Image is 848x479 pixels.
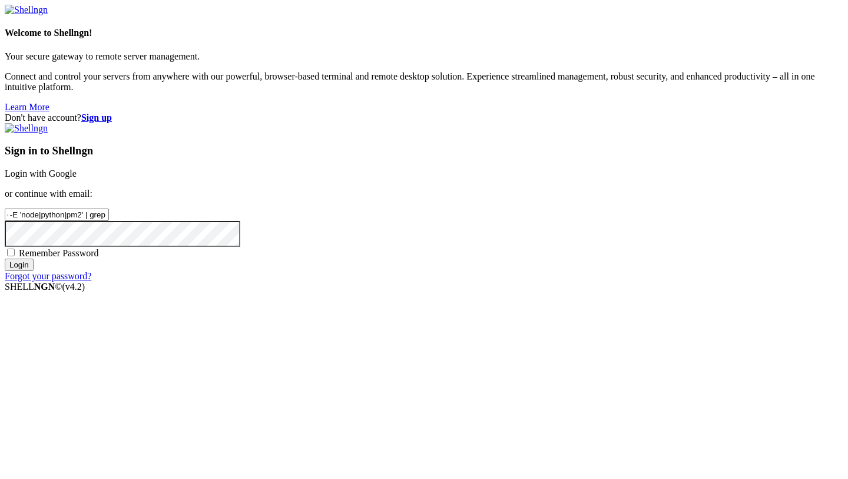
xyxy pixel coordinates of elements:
[5,113,843,123] div: Don't have account?
[5,169,77,179] a: Login with Google
[81,113,112,123] a: Sign up
[7,249,15,256] input: Remember Password
[5,123,48,134] img: Shellngn
[5,271,91,281] a: Forgot your password?
[34,282,55,292] b: NGN
[5,209,109,221] input: Email address
[19,248,99,258] span: Remember Password
[5,259,34,271] input: Login
[5,102,49,112] a: Learn More
[5,28,843,38] h4: Welcome to Shellngn!
[5,189,843,199] p: or continue with email:
[5,5,48,15] img: Shellngn
[5,282,85,292] span: SHELL ©
[5,51,843,62] p: Your secure gateway to remote server management.
[62,282,85,292] span: 4.2.0
[5,144,843,157] h3: Sign in to Shellngn
[5,71,843,93] p: Connect and control your servers from anywhere with our powerful, browser-based terminal and remo...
